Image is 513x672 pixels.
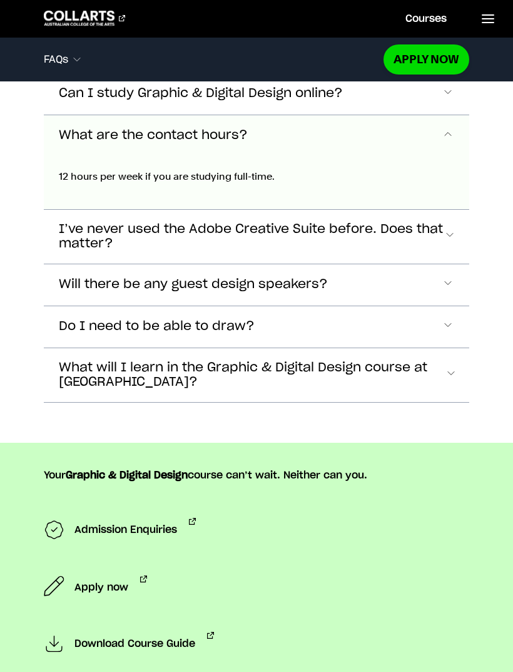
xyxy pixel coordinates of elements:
[44,157,470,209] div: Can I study Graphic & Digital Design online?
[44,73,470,115] button: Can I study Graphic & Digital Design online?
[44,576,147,599] a: Apply now
[59,169,455,184] p: 12 hours per week if you are studying full-time.
[44,115,470,157] button: What are the contact hours?
[59,128,248,143] span: What are the contact hours?
[44,11,125,26] div: Go to homepage
[44,5,470,443] section: Accordion Section
[44,264,470,306] button: Will there be any guest design speakers?
[74,632,195,657] span: Download Course Guide
[44,46,384,73] button: FAQs
[44,54,68,65] span: FAQs
[66,470,188,480] strong: Graphic & Digital Design
[383,44,469,74] a: Apply Now
[44,468,470,483] p: Your course can’t wait. Neither can you.
[59,86,343,101] span: Can I study Graphic & Digital Design online?
[74,576,128,599] span: Apply now
[59,277,328,292] span: Will there be any guest design speakers?
[59,222,444,251] span: I’ve never used the Adobe Creative Suite before. Does that matter?
[44,210,470,264] button: I’ve never used the Adobe Creative Suite before. Does that matter?
[44,306,470,348] button: Do I need to be able to draw?
[44,348,470,402] button: What will I learn in the Graphic & Digital Design course at [GEOGRAPHIC_DATA]?
[44,632,214,657] a: Download Course Guide
[44,518,196,543] a: Admission Enquiries
[74,518,177,543] span: Admission Enquiries
[59,319,255,334] span: Do I need to be able to draw?
[59,361,445,390] span: What will I learn in the Graphic & Digital Design course at [GEOGRAPHIC_DATA]?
